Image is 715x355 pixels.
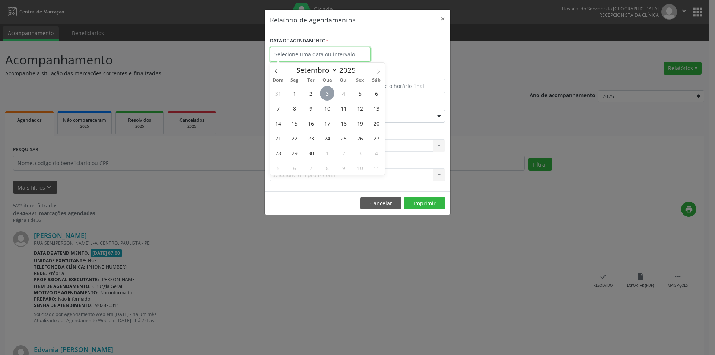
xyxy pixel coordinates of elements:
span: Setembro 18, 2025 [336,116,351,130]
span: Setembro 19, 2025 [353,116,367,130]
span: Outubro 11, 2025 [369,161,384,175]
span: Qua [319,78,336,83]
span: Setembro 25, 2025 [336,131,351,145]
button: Close [435,10,450,28]
span: Agosto 31, 2025 [271,86,285,101]
span: Setembro 11, 2025 [336,101,351,115]
span: Outubro 7, 2025 [304,161,318,175]
span: Sáb [368,78,385,83]
span: Sex [352,78,368,83]
span: Setembro 7, 2025 [271,101,285,115]
span: Setembro 8, 2025 [287,101,302,115]
span: Setembro 6, 2025 [369,86,384,101]
span: Dom [270,78,286,83]
span: Setembro 24, 2025 [320,131,334,145]
input: Selecione o horário final [359,79,445,93]
span: Setembro 26, 2025 [353,131,367,145]
span: Ter [303,78,319,83]
button: Cancelar [360,197,401,210]
span: Setembro 1, 2025 [287,86,302,101]
span: Outubro 3, 2025 [353,146,367,160]
span: Setembro 23, 2025 [304,131,318,145]
span: Setembro 17, 2025 [320,116,334,130]
span: Setembro 29, 2025 [287,146,302,160]
span: Outubro 4, 2025 [369,146,384,160]
span: Setembro 28, 2025 [271,146,285,160]
label: ATÉ [359,67,445,79]
span: Setembro 3, 2025 [320,86,334,101]
input: Year [337,65,362,75]
span: Setembro 13, 2025 [369,101,384,115]
span: Setembro 15, 2025 [287,116,302,130]
span: Setembro 10, 2025 [320,101,334,115]
select: Month [293,65,337,75]
button: Imprimir [404,197,445,210]
span: Setembro 16, 2025 [304,116,318,130]
span: Outubro 5, 2025 [271,161,285,175]
span: Setembro 2, 2025 [304,86,318,101]
span: Setembro 22, 2025 [287,131,302,145]
span: Setembro 14, 2025 [271,116,285,130]
span: Setembro 5, 2025 [353,86,367,101]
span: Setembro 4, 2025 [336,86,351,101]
span: Setembro 20, 2025 [369,116,384,130]
span: Setembro 9, 2025 [304,101,318,115]
span: Outubro 8, 2025 [320,161,334,175]
input: Selecione uma data ou intervalo [270,47,371,62]
span: Setembro 12, 2025 [353,101,367,115]
h5: Relatório de agendamentos [270,15,355,25]
label: DATA DE AGENDAMENTO [270,35,328,47]
span: Setembro 27, 2025 [369,131,384,145]
span: Qui [336,78,352,83]
span: Seg [286,78,303,83]
span: Outubro 10, 2025 [353,161,367,175]
span: Outubro 9, 2025 [336,161,351,175]
span: Outubro 6, 2025 [287,161,302,175]
span: Outubro 2, 2025 [336,146,351,160]
span: Outubro 1, 2025 [320,146,334,160]
span: Setembro 21, 2025 [271,131,285,145]
span: Setembro 30, 2025 [304,146,318,160]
